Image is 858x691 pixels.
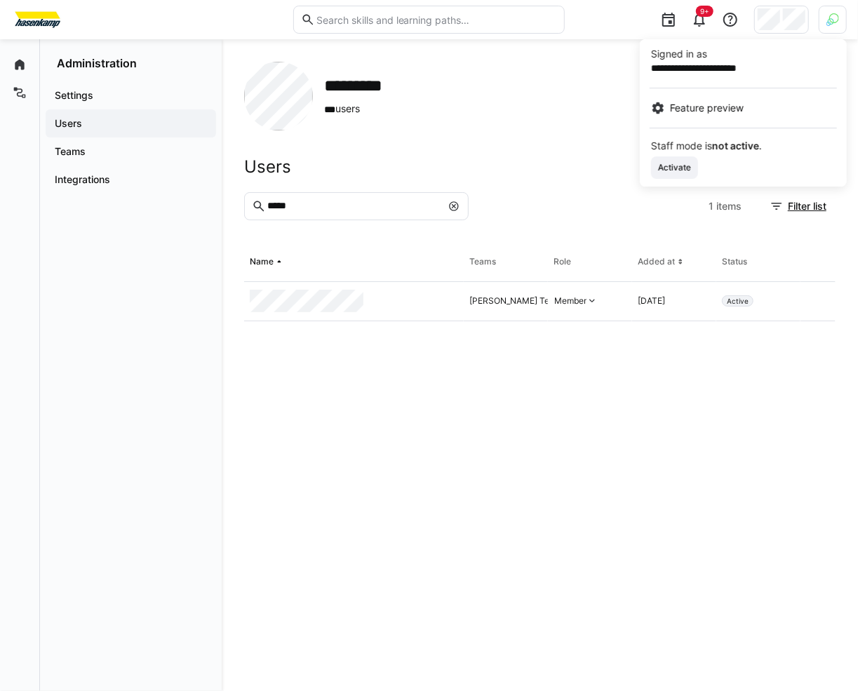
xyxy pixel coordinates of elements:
[651,47,836,61] p: Signed in as
[651,156,698,179] button: Activate
[712,140,759,152] strong: not active
[657,162,692,173] span: Activate
[651,141,836,151] div: Staff mode is .
[670,101,744,115] span: Feature preview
